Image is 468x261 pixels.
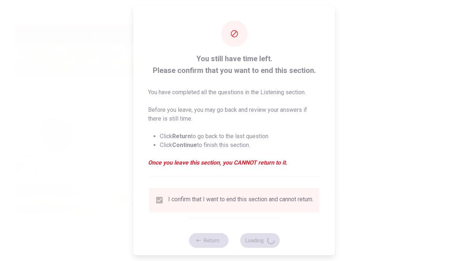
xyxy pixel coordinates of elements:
strong: Return [172,133,191,140]
li: Click to finish this section. [160,141,320,150]
button: Loading [240,233,279,248]
em: Once you leave this section, you CANNOT return to it. [148,158,320,167]
button: Return [189,233,228,248]
strong: Continue [172,141,197,148]
li: Click to go back to the last question [160,132,320,141]
div: I confirm that I want to end this section and cannot return. [168,196,313,205]
p: You have completed all the questions in the Listening section. [148,88,320,97]
span: You still have time left. Please confirm that you want to end this section. [148,53,320,76]
p: Before you leave, you may go back and review your answers if there is still time. [148,106,320,123]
